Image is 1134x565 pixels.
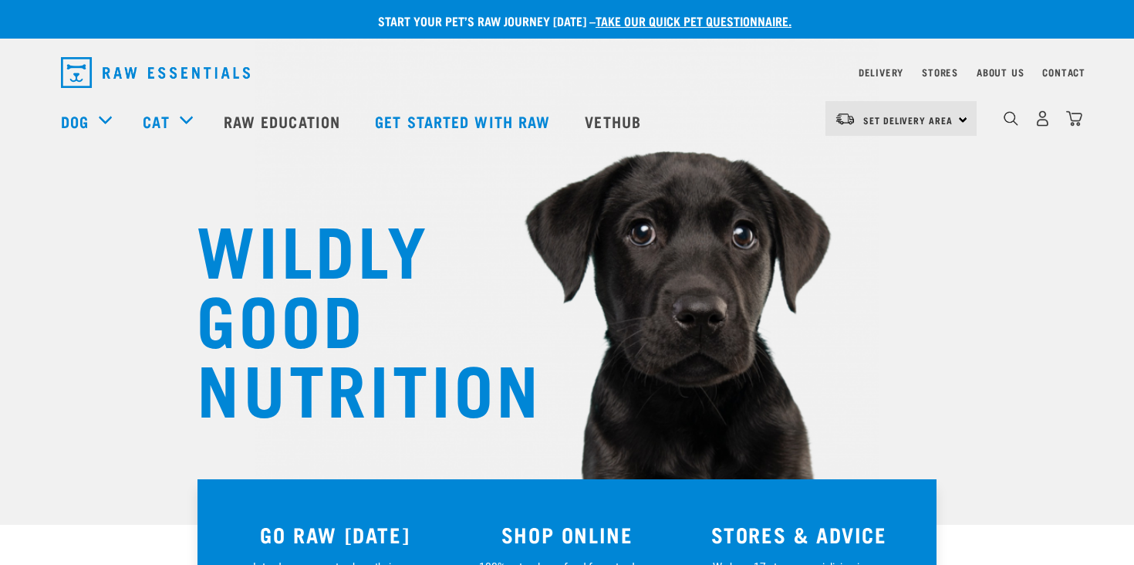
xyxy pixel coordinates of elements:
[208,90,359,152] a: Raw Education
[859,69,903,75] a: Delivery
[692,523,906,546] h3: STORES & ADVICE
[461,523,674,546] h3: SHOP ONLINE
[1066,110,1082,127] img: home-icon@2x.png
[1042,69,1085,75] a: Contact
[596,17,791,24] a: take our quick pet questionnaire.
[977,69,1024,75] a: About Us
[49,51,1085,94] nav: dropdown navigation
[1034,110,1051,127] img: user.png
[359,90,569,152] a: Get started with Raw
[61,110,89,133] a: Dog
[835,112,856,126] img: van-moving.png
[228,523,442,546] h3: GO RAW [DATE]
[569,90,660,152] a: Vethub
[61,57,250,88] img: Raw Essentials Logo
[922,69,958,75] a: Stores
[863,117,953,123] span: Set Delivery Area
[143,110,169,133] a: Cat
[1004,111,1018,126] img: home-icon-1@2x.png
[197,212,505,421] h1: WILDLY GOOD NUTRITION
